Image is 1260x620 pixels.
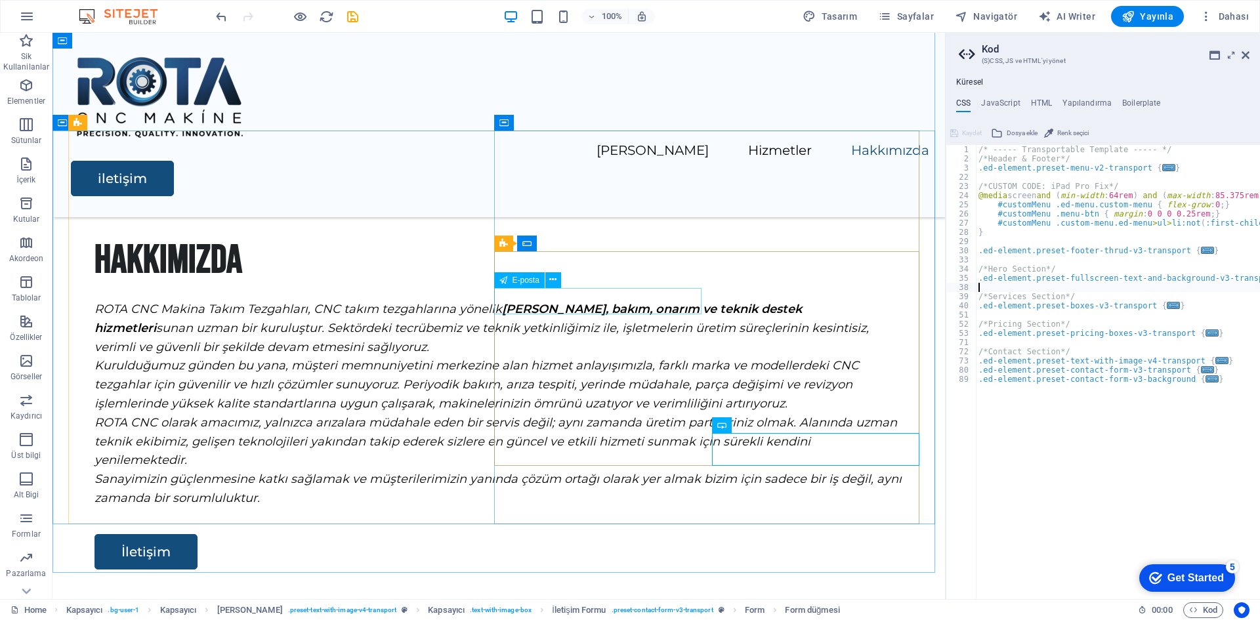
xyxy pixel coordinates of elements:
div: 39 [946,292,977,301]
p: Alt Bigi [14,489,39,500]
h4: Yapılandırma [1062,98,1112,113]
p: Pazarlama [6,568,46,579]
span: : [1161,605,1163,615]
span: . text-with-image-box [470,602,532,618]
div: 51 [946,310,977,320]
button: 100% [582,9,629,24]
div: 34 [946,264,977,274]
span: ... [1162,164,1175,171]
span: ... [1215,357,1228,364]
span: AI Writer [1038,10,1095,23]
nav: breadcrumb [66,602,840,618]
span: Seçmek için tıkla. Düzenlemek için çift tıkla [785,602,839,618]
div: 1 [946,145,977,154]
span: Renk seçici [1057,125,1089,141]
span: Yayınla [1122,10,1173,23]
button: Navigatör [950,6,1022,27]
span: Seçmek için tıkla. Düzenlemek için çift tıkla [745,602,765,618]
span: Dosya ekle [1007,125,1038,141]
span: Dahası [1200,10,1249,23]
h2: Kod [982,43,1249,55]
i: Kaydet (Ctrl+S) [345,9,360,24]
a: Seçimi iptal etmek için tıkla. Sayfaları açmak için çift tıkla [10,602,47,618]
p: Üst bilgi [11,450,41,461]
div: 71 [946,338,977,347]
img: Editor Logo [75,9,174,24]
button: reload [318,9,334,24]
p: Tablolar [12,293,41,303]
span: Seçmek için tıkla. Düzenlemek için çift tıkla [217,602,283,618]
span: Seçmek için tıkla. Düzenlemek için çift tıkla [552,602,606,618]
button: save [345,9,360,24]
p: Özellikler [10,332,42,342]
button: Ön izleme modundan çıkıp düzenlemeye devam etmek için buraya tıklayın [292,9,308,24]
h6: Oturum süresi [1138,602,1173,618]
button: Dahası [1194,6,1254,27]
button: Yayınla [1111,6,1184,27]
div: Get Started [39,14,95,26]
span: Seçmek için tıkla. Düzenlemek için çift tıkla [160,602,197,618]
button: Usercentrics [1234,602,1249,618]
p: Kutular [13,214,40,224]
button: undo [213,9,229,24]
div: Get Started 5 items remaining, 0% complete [10,7,106,34]
h4: CSS [956,98,971,113]
i: Bu element, özelleştirilebilir bir ön ayar [402,606,408,613]
p: Kaydırıcı [10,411,42,421]
span: ... [1201,247,1214,254]
div: 2 [946,154,977,163]
h4: HTML [1031,98,1053,113]
button: Kod [1183,602,1223,618]
div: 40 [946,301,977,310]
span: . preset-contact-form-v3-transport [612,602,713,618]
h3: (S)CSS, JS ve HTML'yi yönet [982,55,1223,67]
p: Formlar [12,529,41,539]
div: 3 [946,163,977,173]
span: Seçmek için tıkla. Düzenlemek için çift tıkla [66,602,103,618]
span: ... [1206,375,1219,382]
div: 72 [946,347,977,356]
span: . preset-text-with-image-v4-transport [288,602,396,618]
div: 5 [97,3,110,16]
div: 26 [946,209,977,218]
span: Sayfalar [878,10,934,23]
div: 35 [946,274,977,283]
span: Kod [1189,602,1217,618]
div: 27 [946,218,977,228]
h4: JavaScript [981,98,1020,113]
div: 33 [946,255,977,264]
i: Bu element, özelleştirilebilir bir ön ayar [719,606,724,613]
div: 28 [946,228,977,237]
div: 25 [946,200,977,209]
span: Navigatör [955,10,1017,23]
i: Yeniden boyutlandırmada yakınlaştırma düzeyini seçilen cihaza uyacak şekilde otomatik olarak ayarla. [636,10,648,22]
div: 30 [946,246,977,255]
span: Seçmek için tıkla. Düzenlemek için çift tıkla [428,602,465,618]
span: ... [1206,329,1219,337]
h6: 100% [602,9,623,24]
h4: Küresel [956,77,983,88]
button: Renk seçici [1042,125,1091,141]
h4: Boilerplate [1122,98,1161,113]
div: 53 [946,329,977,338]
div: Tasarım (Ctrl+Alt+Y) [797,6,862,27]
div: 29 [946,237,977,246]
p: Görseller [10,371,42,382]
div: 22 [946,173,977,182]
div: 73 [946,356,977,365]
p: İçerik [16,175,35,185]
div: 24 [946,191,977,200]
button: Tasarım [797,6,862,27]
p: Akordeon [9,253,44,264]
div: 52 [946,320,977,329]
div: 38 [946,283,977,292]
span: 00 00 [1152,602,1172,618]
i: Geri al: Elementleri sil (Ctrl+Z) [214,9,229,24]
button: Sayfalar [873,6,939,27]
span: E-posta [513,276,539,284]
div: 89 [946,375,977,384]
button: Dosya ekle [989,125,1039,141]
span: . bg-user-1 [108,602,139,618]
span: ... [1167,302,1181,309]
i: Sayfayı yeniden yükleyin [319,9,334,24]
